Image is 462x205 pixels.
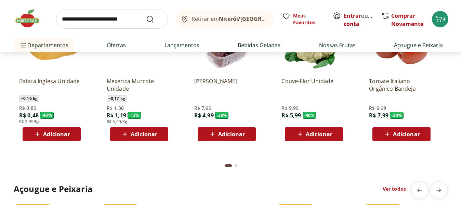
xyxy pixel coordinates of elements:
[194,105,211,112] span: R$ 7,99
[107,41,126,49] a: Ofertas
[344,12,374,28] span: ou
[282,12,325,26] a: Meus Favoritos
[19,77,84,92] a: Batata Inglesa Unidade
[218,131,245,137] span: Adicionar
[281,77,346,92] a: Couve-Flor Unidade
[383,185,406,192] a: Ver todos
[285,127,343,141] button: Adicionar
[215,112,229,119] span: - 38 %
[19,119,40,125] span: R$ 2,99/Kg
[19,105,36,112] span: R$ 0,80
[219,15,297,23] b: Niterói/[GEOGRAPHIC_DATA]
[233,157,239,174] button: Go to page 2 from fs-carousel
[164,41,199,49] a: Lançamentos
[19,37,68,53] span: Departamentos
[293,12,325,26] span: Meus Favoritos
[107,119,128,125] span: R$ 6,99/Kg
[19,95,39,102] span: ~ 0,16 kg
[281,105,299,112] span: R$ 9,99
[107,112,126,119] span: R$ 1,19
[431,182,447,198] button: next
[344,12,361,20] a: Entrar
[393,131,420,137] span: Adicionar
[224,157,233,174] button: Current page from fs-carousel
[176,10,274,29] button: Retirar emNiterói/[GEOGRAPHIC_DATA]
[344,12,381,28] a: Criar conta
[146,15,162,23] button: Submit Search
[303,112,316,119] span: - 40 %
[238,41,280,49] a: Bebidas Geladas
[306,131,332,137] span: Adicionar
[14,183,93,194] h2: Açougue e Peixaria
[369,112,388,119] span: R$ 7,99
[131,131,157,137] span: Adicionar
[192,16,267,22] span: Retirar em
[43,131,70,137] span: Adicionar
[40,112,54,119] span: - 40 %
[372,127,431,141] button: Adicionar
[369,77,434,92] a: Tomate Italiano Orgânico Bandeja
[194,77,259,92] a: [PERSON_NAME]
[369,105,386,112] span: R$ 9,99
[198,127,256,141] button: Adicionar
[411,182,428,198] button: previous
[23,127,81,141] button: Adicionar
[281,112,301,119] span: R$ 5,99
[443,16,446,22] span: 4
[194,112,214,119] span: R$ 4,99
[19,37,27,53] button: Menu
[391,12,423,28] a: Comprar Novamente
[107,105,124,112] span: R$ 1,36
[19,112,39,119] span: R$ 0,48
[394,41,443,49] a: Açougue e Peixaria
[110,127,168,141] button: Adicionar
[56,10,168,29] input: search
[319,41,356,49] a: Nossas Frutas
[107,95,127,102] span: ~ 0,17 kg
[14,8,48,29] img: Hortifruti
[128,112,141,119] span: - 13 %
[107,77,172,92] a: Mexerica Murcote Unidade
[390,112,404,119] span: - 20 %
[432,11,448,27] button: Carrinho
